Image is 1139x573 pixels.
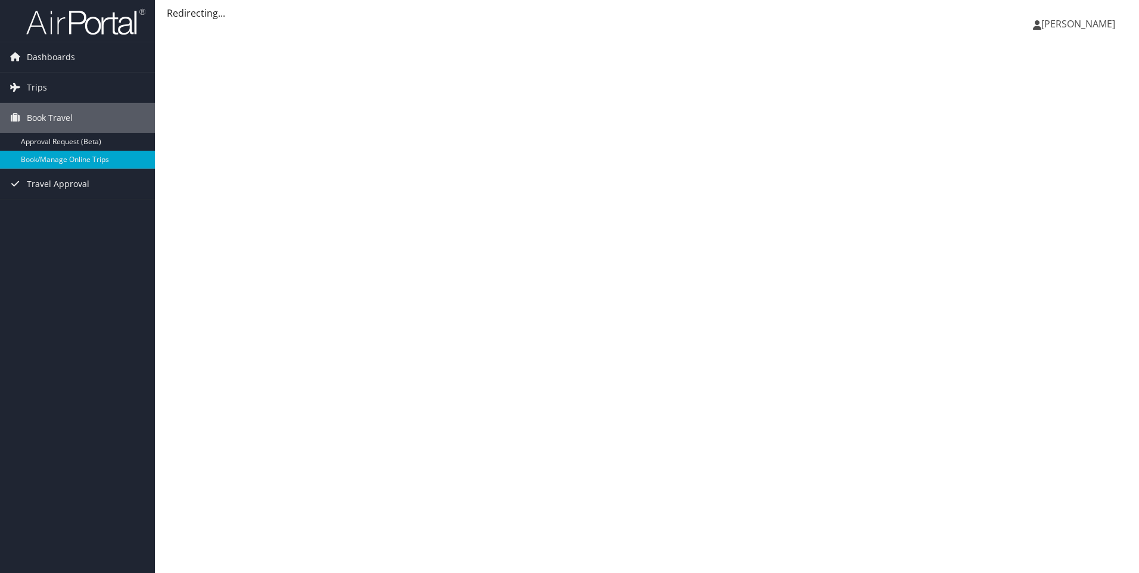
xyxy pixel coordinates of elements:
[27,103,73,133] span: Book Travel
[27,73,47,102] span: Trips
[26,8,145,36] img: airportal-logo.png
[1033,6,1127,42] a: [PERSON_NAME]
[27,42,75,72] span: Dashboards
[27,169,89,199] span: Travel Approval
[167,6,1127,20] div: Redirecting...
[1041,17,1115,30] span: [PERSON_NAME]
